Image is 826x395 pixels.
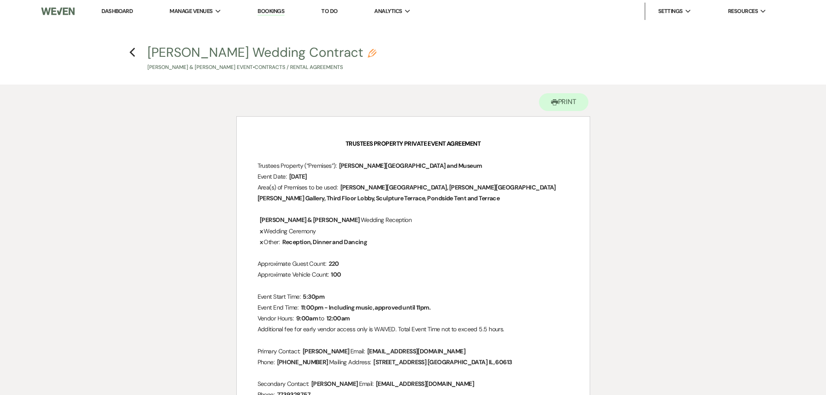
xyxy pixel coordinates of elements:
p: Area(s) of Premises to be used: [258,182,569,204]
span: [DATE] [288,172,308,182]
img: Weven Logo [41,2,74,20]
p: Primary Contact: Email: [258,346,569,357]
a: Dashboard [101,7,133,15]
span: [PERSON_NAME] [310,379,359,389]
p: Event End Time: [258,302,569,313]
strong: TRUSTEES PROPERTY PRIVATE EVENT AGREEMENT [346,140,480,147]
p: Event Start Time: [258,291,569,302]
span: [STREET_ADDRESS] [GEOGRAPHIC_DATA] IL, 60613 [372,357,513,367]
p: Wedding Reception [258,215,569,225]
p: Phone: Mailing Address: [258,357,569,368]
button: Print [539,93,589,111]
span: [EMAIL_ADDRESS][DOMAIN_NAME] [375,379,475,389]
span: Reception, Dinner and Dancing [281,237,368,247]
button: [PERSON_NAME] Wedding Contract[PERSON_NAME] & [PERSON_NAME] Event•Contracts / Rental Agreements [147,46,376,72]
span: Analytics [374,7,402,16]
span: 12:00am [326,313,351,323]
p: Approximate Vehicle Count: [258,269,569,280]
span: 11:00pm - Including music, approved until 11pm. [300,303,432,313]
p: Secondary Contact: Email: [258,379,569,389]
p: Event Date: [258,171,569,182]
span: Resources [728,7,758,16]
span: [PERSON_NAME] & [PERSON_NAME] [259,215,361,225]
a: Bookings [258,7,284,16]
span: 220 [328,259,340,269]
span: [PERSON_NAME][GEOGRAPHIC_DATA], [PERSON_NAME][GEOGRAPHIC_DATA][PERSON_NAME] Gallery, Third Floor ... [258,183,556,203]
span: 100 [330,270,342,280]
a: To Do [321,7,337,15]
p: Additional fee for early vendor access only is WAIVED. Total Event Time not to exceed 5.5 hours. [258,324,569,335]
span: 9:00am [295,313,319,323]
span: Settings [658,7,683,16]
span: [PERSON_NAME] [302,346,350,356]
p: Vendor Hours: to [258,313,569,324]
p: Other: [258,237,569,248]
p: Trustees Property (“Premises”): [258,160,569,171]
span: [PERSON_NAME][GEOGRAPHIC_DATA] and Museum [338,161,483,171]
span: 5:30pm [302,292,325,302]
p: [PERSON_NAME] & [PERSON_NAME] Event • Contracts / Rental Agreements [147,63,376,72]
span: x [259,226,264,236]
span: x [259,237,264,247]
p: Wedding Ceremony [258,226,569,237]
p: Approximate Guest Count: [258,258,569,269]
span: Manage Venues [170,7,212,16]
span: [PHONE_NUMBER] [276,357,329,367]
span: [EMAIL_ADDRESS][DOMAIN_NAME] [366,346,466,356]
